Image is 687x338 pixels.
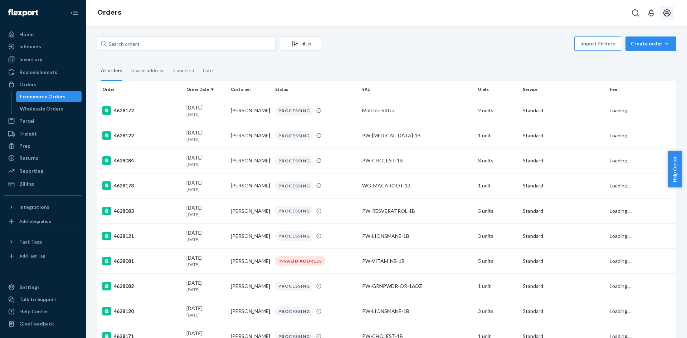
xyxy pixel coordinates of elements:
[4,152,82,164] a: Returns
[186,261,225,268] p: [DATE]
[607,173,676,198] td: Loading....
[4,250,82,262] a: Add Fast Tag
[131,61,165,80] div: Invalid address
[19,81,36,88] div: Orders
[184,81,228,98] th: Order Date
[4,41,82,52] a: Inbounds
[4,79,82,90] a: Orders
[4,67,82,78] a: Replenishments
[668,151,682,187] button: Help Center
[186,104,225,117] div: [DATE]
[607,148,676,173] td: Loading....
[186,154,225,167] div: [DATE]
[19,43,41,50] div: Inbounds
[362,132,472,139] div: PW-[MEDICAL_DATA]-1B
[102,131,181,140] div: 4628122
[523,182,604,189] p: Standard
[102,232,181,240] div: 4628121
[228,299,272,324] td: [PERSON_NAME]
[4,306,82,317] a: Help Center
[607,98,676,123] td: Loading....
[275,181,313,191] div: PROCESSING
[359,81,475,98] th: SKU
[4,236,82,248] button: Fast Tags
[16,103,82,114] a: Wholesale Orders
[4,178,82,190] a: Billing
[228,98,272,123] td: [PERSON_NAME]
[19,218,51,224] div: Add Integration
[275,281,313,291] div: PROCESSING
[228,224,272,249] td: [PERSON_NAME]
[475,173,520,198] td: 1 unit
[523,232,604,240] p: Standard
[186,136,225,142] p: [DATE]
[19,130,37,137] div: Freight
[231,86,269,92] div: Customer
[19,284,40,291] div: Settings
[362,182,472,189] div: WO-MACAROOT-1B
[92,3,127,23] ol: breadcrumbs
[275,256,325,266] div: INVALID ADDRESS
[475,98,520,123] td: 2 units
[20,93,65,100] div: Ecommerce Orders
[19,253,45,259] div: Add Fast Tag
[4,318,82,329] button: Give Feedback
[607,123,676,148] td: Loading....
[228,274,272,299] td: [PERSON_NAME]
[475,299,520,324] td: 3 units
[475,249,520,274] td: 5 units
[19,142,30,150] div: Prep
[359,98,475,123] td: Multiple SKUs
[607,224,676,249] td: Loading....
[362,308,472,315] div: PW-LIONSMANE-1B
[186,254,225,268] div: [DATE]
[275,106,313,116] div: PROCESSING
[523,258,604,265] p: Standard
[607,299,676,324] td: Loading....
[186,229,225,243] div: [DATE]
[19,155,38,162] div: Returns
[4,294,82,305] a: Talk to Support
[186,186,225,192] p: [DATE]
[186,211,225,217] p: [DATE]
[186,129,225,142] div: [DATE]
[4,115,82,127] a: Parcel
[186,236,225,243] p: [DATE]
[362,157,472,164] div: PW-CHOLEST-1B
[362,283,472,290] div: PW-GRNPWDR-OR-16OZ
[19,238,42,245] div: Fast Tags
[644,6,658,20] button: Open notifications
[607,249,676,274] td: Loading....
[4,128,82,139] a: Freight
[19,31,34,38] div: Home
[362,232,472,240] div: PW-LIONSMANE-1B
[186,279,225,293] div: [DATE]
[102,106,181,115] div: 4628172
[275,231,313,241] div: PROCESSING
[523,157,604,164] p: Standard
[19,56,42,63] div: Inventory
[203,61,213,80] div: Late
[275,156,313,166] div: PROCESSING
[19,167,43,175] div: Reporting
[4,140,82,152] a: Prep
[607,199,676,224] td: Loading....
[4,216,82,227] a: Add Integration
[8,9,38,16] img: Flexport logo
[475,274,520,299] td: 1 unit
[280,40,321,47] div: Filter
[660,6,674,20] button: Open account menu
[19,320,54,327] div: Give Feedback
[275,206,313,216] div: PROCESSING
[625,36,676,51] button: Create order
[475,81,520,98] th: Units
[475,123,520,148] td: 1 unit
[362,207,472,215] div: PW-RESVERATROL-1B
[228,199,272,224] td: [PERSON_NAME]
[4,29,82,40] a: Home
[19,204,49,211] div: Integrations
[19,117,34,124] div: Parcel
[186,111,225,117] p: [DATE]
[523,283,604,290] p: Standard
